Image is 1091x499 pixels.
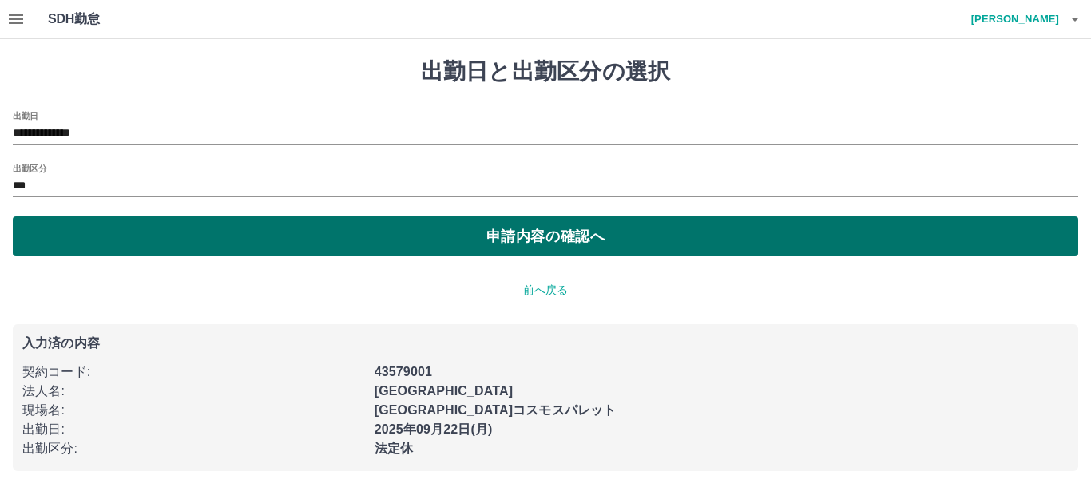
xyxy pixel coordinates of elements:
[22,382,365,401] p: 法人名 :
[22,337,1069,350] p: 入力済の内容
[375,384,514,398] b: [GEOGRAPHIC_DATA]
[375,422,493,436] b: 2025年09月22日(月)
[13,162,46,174] label: 出勤区分
[13,282,1078,299] p: 前へ戻る
[375,365,432,378] b: 43579001
[22,401,365,420] p: 現場名 :
[13,109,38,121] label: 出勤日
[22,420,365,439] p: 出勤日 :
[375,442,413,455] b: 法定休
[22,439,365,458] p: 出勤区分 :
[375,403,617,417] b: [GEOGRAPHIC_DATA]コスモスパレット
[13,58,1078,85] h1: 出勤日と出勤区分の選択
[13,216,1078,256] button: 申請内容の確認へ
[22,362,365,382] p: 契約コード :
